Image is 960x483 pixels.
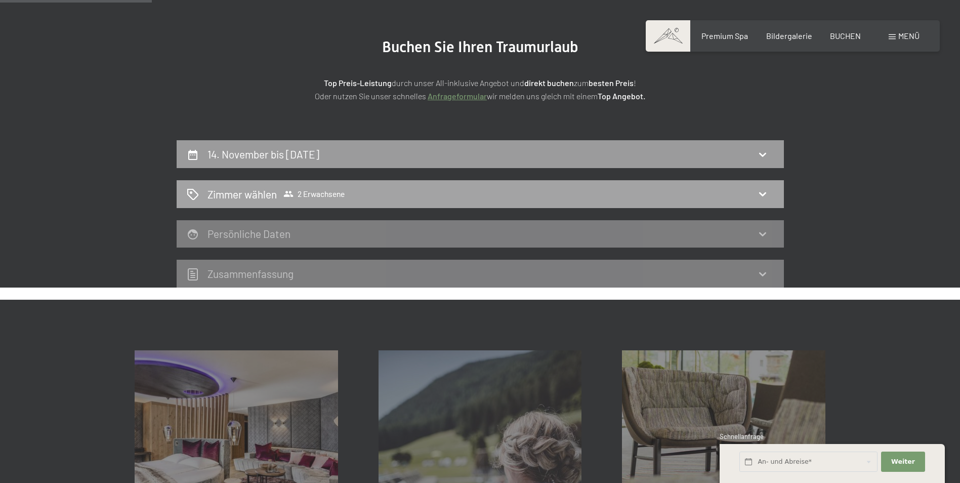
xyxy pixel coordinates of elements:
[898,31,920,41] span: Menü
[324,78,392,88] strong: Top Preis-Leistung
[598,91,645,101] strong: Top Angebot.
[524,78,574,88] strong: direkt buchen
[283,189,345,199] span: 2 Erwachsene
[891,457,915,466] span: Weiter
[720,432,764,440] span: Schnellanfrage
[207,148,319,160] h2: 14. November bis [DATE]
[428,91,487,101] a: Anfrageformular
[701,31,748,41] a: Premium Spa
[589,78,634,88] strong: besten Preis
[830,31,861,41] a: BUCHEN
[207,267,294,280] h2: Zusammen­fassung
[881,452,925,472] button: Weiter
[766,31,812,41] a: Bildergalerie
[207,187,277,202] h2: Zimmer wählen
[207,227,290,240] h2: Persönliche Daten
[227,76,733,102] p: durch unser All-inklusive Angebot und zum ! Oder nutzen Sie unser schnelles wir melden uns gleich...
[382,38,578,56] span: Buchen Sie Ihren Traumurlaub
